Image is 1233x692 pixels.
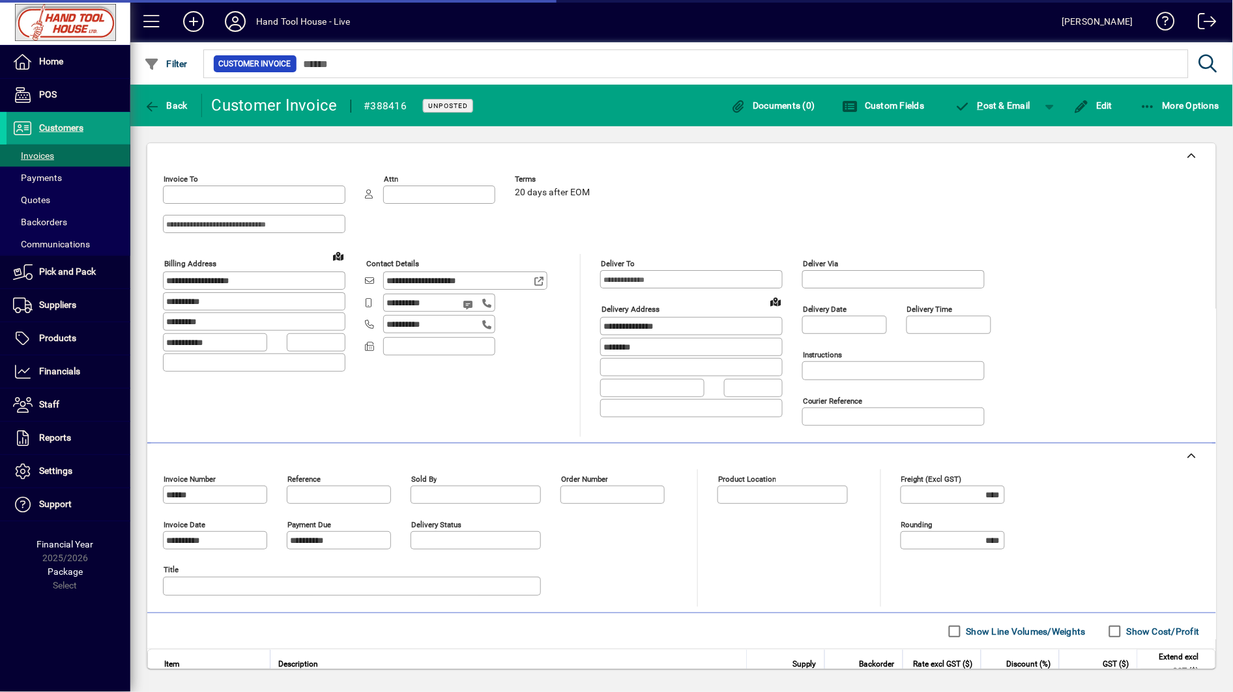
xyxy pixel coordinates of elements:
span: Backorders [13,217,67,227]
div: [PERSON_NAME] [1062,11,1133,32]
button: Post & Email [949,94,1037,117]
span: GST ($) [1103,657,1129,671]
span: Financials [39,366,80,376]
mat-label: Delivery status [411,520,461,529]
mat-label: Instructions [803,350,843,359]
mat-label: Invoice To [164,174,198,184]
span: Staff [39,399,59,409]
div: Hand Tool House - Live [256,11,351,32]
button: Custom Fields [839,94,928,117]
a: Invoices [7,145,130,167]
a: Suppliers [7,289,130,322]
a: Quotes [7,189,130,211]
span: Payments [13,173,62,183]
mat-label: Order number [561,475,608,484]
mat-label: Rounding [901,520,933,529]
div: Customer Invoice [212,95,338,116]
span: Unposted [428,102,468,110]
span: Communications [13,239,90,249]
span: Financial Year [37,539,94,549]
a: Staff [7,389,130,421]
mat-label: Invoice number [164,475,216,484]
mat-label: Freight (excl GST) [901,475,962,484]
span: Documents (0) [731,100,815,111]
mat-label: Sold by [411,475,437,484]
span: Item [164,657,180,671]
span: Products [39,333,76,343]
span: ost & Email [955,100,1031,111]
button: Add [173,10,214,33]
span: Back [144,100,188,111]
span: 20 days after EOM [515,187,590,198]
a: Payments [7,167,130,189]
button: Filter [141,52,191,76]
span: Customer Invoice [219,57,291,70]
a: Home [7,46,130,78]
span: Backorder [860,657,895,671]
button: Profile [214,10,256,33]
a: Products [7,322,130,355]
a: Backorders [7,211,130,233]
a: Reports [7,422,130,454]
button: Edit [1071,94,1116,117]
a: View on map [765,291,786,312]
a: Communications [7,233,130,255]
span: Pick and Pack [39,266,96,277]
mat-label: Deliver To [601,259,635,268]
span: Rate excl GST ($) [914,657,973,671]
span: Home [39,56,63,66]
span: Package [48,566,83,577]
mat-label: Payment due [287,520,331,529]
app-page-header-button: Back [130,94,202,117]
span: Description [278,657,318,671]
span: Terms [515,175,593,184]
mat-label: Product location [718,475,776,484]
span: Support [39,499,72,509]
button: Send SMS [454,289,485,320]
mat-label: Delivery date [803,305,847,314]
a: Settings [7,455,130,488]
a: Pick and Pack [7,256,130,288]
span: P [978,100,983,111]
span: Invoices [13,150,54,161]
span: More Options [1140,100,1220,111]
mat-label: Attn [384,174,398,184]
a: Knowledge Base [1146,3,1175,45]
span: Filter [144,59,188,69]
a: View on map [328,245,349,266]
button: Back [141,94,191,117]
a: Logout [1188,3,1217,45]
button: More Options [1137,94,1223,117]
a: POS [7,79,130,111]
span: Custom Fields [843,100,925,111]
a: Financials [7,355,130,388]
span: Customers [39,122,83,133]
span: Discount (%) [1007,657,1051,671]
span: POS [39,89,57,100]
mat-label: Deliver via [803,259,839,268]
label: Show Cost/Profit [1124,625,1200,638]
span: Extend excl GST ($) [1146,650,1199,678]
a: Support [7,488,130,521]
mat-label: Reference [287,475,321,484]
span: Edit [1074,100,1113,111]
span: Supply [792,657,817,671]
label: Show Line Volumes/Weights [964,625,1086,638]
span: Settings [39,465,72,476]
button: Documents (0) [727,94,819,117]
span: Reports [39,432,71,443]
mat-label: Invoice date [164,520,205,529]
span: Suppliers [39,299,76,310]
mat-label: Courier Reference [803,396,863,406]
div: #388416 [364,96,407,117]
span: Quotes [13,195,50,205]
mat-label: Delivery time [907,305,953,314]
mat-label: Title [164,566,179,575]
